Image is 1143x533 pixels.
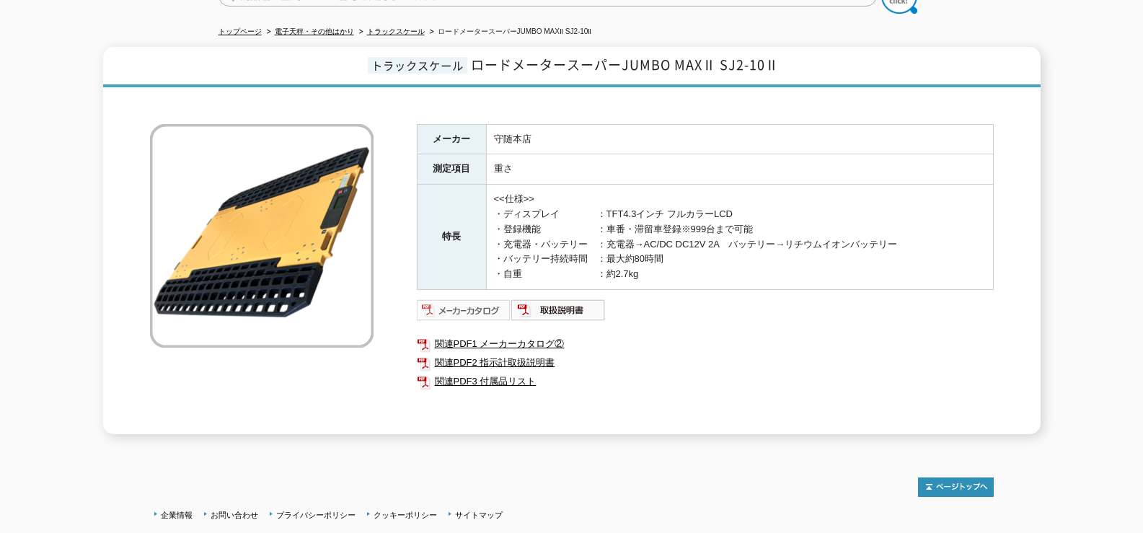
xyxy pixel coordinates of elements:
span: ロードメータースーパーJUMBO MAXⅡ SJ2-10Ⅱ [471,55,779,74]
a: クッキーポリシー [374,511,437,519]
a: 企業情報 [161,511,193,519]
img: ロードメータースーパーJUMBO MAXⅡ SJ2-10Ⅱ [150,124,374,348]
a: トップページ [219,27,262,35]
th: 測定項目 [417,154,486,185]
span: トラックスケール [368,57,467,74]
th: 特長 [417,185,486,290]
a: 電子天秤・その他はかり [275,27,354,35]
a: トラックスケール [367,27,425,35]
a: サイトマップ [455,511,503,519]
td: 重さ [486,154,993,185]
td: 守随本店 [486,124,993,154]
img: 取扱説明書 [511,299,606,322]
li: ロードメータースーパーJUMBO MAXⅡ SJ2-10Ⅱ [427,25,592,40]
th: メーカー [417,124,486,154]
td: <<仕様>> ・ディスプレイ ：TFT4.3インチ フルカラーLCD ・登録機能 ：車番・滞留車登録※999台まで可能 ・充電器・バッテリー ：充電器→AC/DC DC12V 2A バッテリー→... [486,185,993,290]
a: プライバシーポリシー [276,511,356,519]
img: メーカーカタログ [417,299,511,322]
a: 取扱説明書 [511,308,606,319]
img: トップページへ [918,477,994,497]
a: メーカーカタログ [417,308,511,319]
a: 関連PDF1 メーカーカタログ② [417,335,994,353]
a: お問い合わせ [211,511,258,519]
a: 関連PDF2 指示計取扱説明書 [417,353,994,372]
a: 関連PDF3 付属品リスト [417,372,994,391]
